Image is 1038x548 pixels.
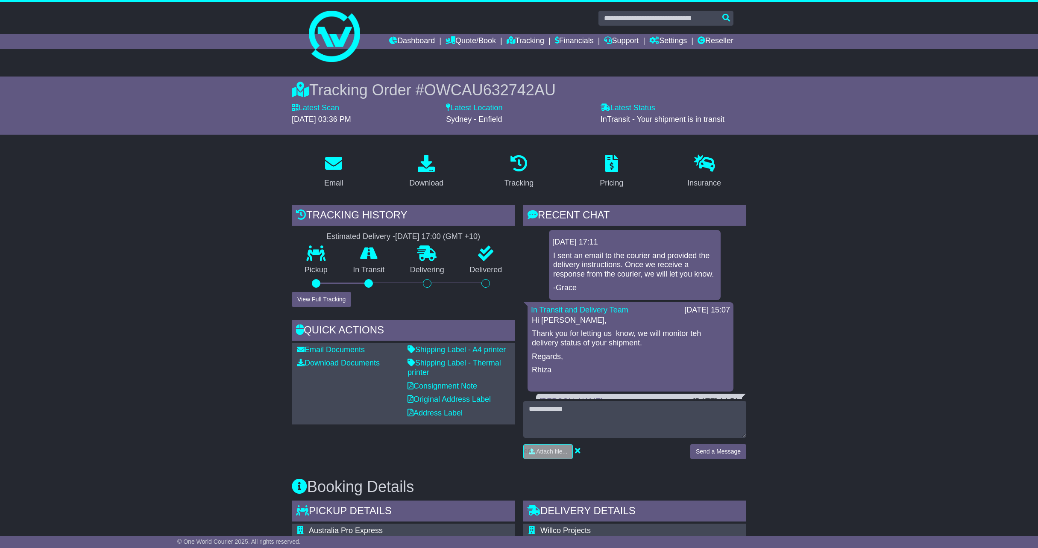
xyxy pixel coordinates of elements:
[504,177,534,189] div: Tracking
[531,306,628,314] a: In Transit and Delivery Team
[292,501,515,524] div: Pickup Details
[292,115,351,124] span: [DATE] 03:36 PM
[552,238,717,247] div: [DATE] 17:11
[292,320,515,343] div: Quick Actions
[297,345,365,354] a: Email Documents
[600,177,623,189] div: Pricing
[687,177,721,189] div: Insurance
[408,345,506,354] a: Shipping Label - A4 printer
[523,205,746,228] div: RECENT CHAT
[594,152,629,192] a: Pricing
[446,34,496,49] a: Quote/Book
[177,538,301,545] span: © One World Courier 2025. All rights reserved.
[698,34,733,49] a: Reseller
[532,352,729,362] p: Regards,
[553,283,716,293] p: -Grace
[507,34,544,49] a: Tracking
[292,292,351,307] button: View Full Tracking
[408,395,491,404] a: Original Address Label
[389,34,435,49] a: Dashboard
[297,359,380,367] a: Download Documents
[309,526,383,535] span: Australia Pro Express
[395,232,480,242] div: [DATE] 17:00 (GMT +10)
[684,306,730,315] div: [DATE] 15:07
[604,34,639,49] a: Support
[292,205,515,228] div: Tracking history
[601,103,655,113] label: Latest Status
[532,316,729,325] p: Hi [PERSON_NAME],
[292,478,746,495] h3: Booking Details
[404,152,449,192] a: Download
[446,115,502,124] span: Sydney - Enfield
[340,265,398,275] p: In Transit
[292,81,746,99] div: Tracking Order #
[540,397,603,406] a: [PERSON_NAME]
[408,409,463,417] a: Address Label
[319,152,349,192] a: Email
[457,265,515,275] p: Delivered
[292,232,515,242] div: Estimated Delivery -
[324,177,343,189] div: Email
[523,501,746,524] div: Delivery Details
[693,397,739,407] div: [DATE] 14:51
[292,265,340,275] p: Pickup
[555,34,594,49] a: Financials
[409,177,443,189] div: Download
[499,152,539,192] a: Tracking
[682,152,727,192] a: Insurance
[408,359,501,377] a: Shipping Label - Thermal printer
[408,382,477,390] a: Consignment Note
[397,265,457,275] p: Delivering
[540,526,591,535] span: Willco Projects
[601,115,724,124] span: InTransit - Your shipment is in transit
[292,103,339,113] label: Latest Scan
[532,365,729,375] p: Rhiza
[553,251,716,279] p: I sent an email to the courier and provided the delivery instructions. Once we receive a response...
[424,81,556,99] span: OWCAU632742AU
[532,329,729,348] p: Thank you for letting us know, we will monitor teh delivery status of your shipment.
[690,444,746,459] button: Send a Message
[649,34,687,49] a: Settings
[446,103,502,113] label: Latest Location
